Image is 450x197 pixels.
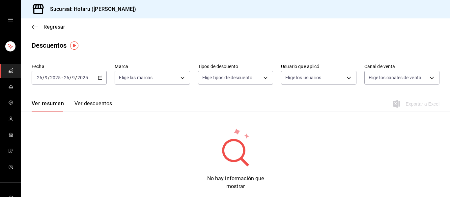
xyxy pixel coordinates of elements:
[70,41,78,50] img: Tooltip marker
[32,40,67,50] div: Descuentos
[369,74,421,81] span: Elige los canales de venta
[64,75,70,80] input: --
[45,5,136,13] h3: Sucursal: Hotaru ([PERSON_NAME])
[37,75,42,80] input: --
[8,17,13,22] button: open drawer
[115,64,190,69] label: Marca
[281,64,356,69] label: Usuario que aplicó
[77,75,88,80] input: ----
[70,75,71,80] span: /
[198,64,273,69] label: Tipos de descuento
[74,100,112,111] button: Ver descuentos
[202,74,252,81] span: Elige tipos de descuento
[44,75,48,80] input: --
[32,100,64,111] button: Ver resumen
[62,75,63,80] span: -
[75,75,77,80] span: /
[32,64,107,69] label: Fecha
[119,74,153,81] span: Elige las marcas
[42,75,44,80] span: /
[50,75,61,80] input: ----
[285,74,321,81] span: Elige los usuarios
[207,175,264,189] span: No hay información que mostrar
[48,75,50,80] span: /
[43,24,65,30] span: Regresar
[32,100,112,111] div: navigation tabs
[364,64,439,69] label: Canal de venta
[32,24,65,30] button: Regresar
[72,75,75,80] input: --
